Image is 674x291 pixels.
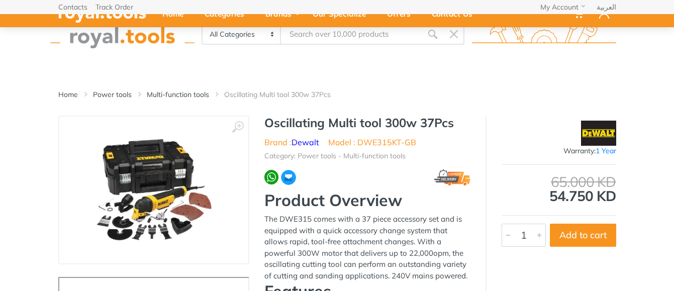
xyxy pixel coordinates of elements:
a: Track Order [95,4,133,11]
select: Category [203,25,281,44]
a: Dewalt [292,137,319,147]
input: Site search [281,24,422,45]
li: Model : DWE315KT-GB [328,136,416,148]
img: Royal Tools - Oscillating Multi tool 300w 37Pcs [90,127,217,253]
nav: breadcrumb [58,89,616,100]
img: wa.webp [264,170,279,184]
div: 54.750 KD [502,175,616,203]
img: royal.tools Logo [50,21,195,48]
a: Multi-function tools [147,89,209,100]
div: Warranty: [502,146,616,156]
img: Dewalt [581,121,616,146]
a: Contacts [58,4,87,11]
img: royal.tools Logo [472,21,616,48]
a: العربية [597,4,616,11]
button: Add to cart [550,224,616,247]
div: The DWE315 comes with a 37 piece accessory set and is equipped with a quick accessory change syst... [264,214,470,281]
img: express.png [434,169,470,185]
li: Oscillating Multi tool 300w 37Pcs [224,89,346,100]
a: Home [58,89,78,100]
h1: Oscillating Multi tool 300w 37Pcs [264,116,470,130]
a: Power tools [93,89,132,100]
li: Category: Power tools - Multi-function tools [264,151,406,161]
li: Brand : [264,136,319,148]
div: 65.000 KD [502,175,616,189]
h2: Product Overview [264,190,470,210]
img: ma.webp [280,169,297,185]
span: 1 Year [596,146,616,155]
